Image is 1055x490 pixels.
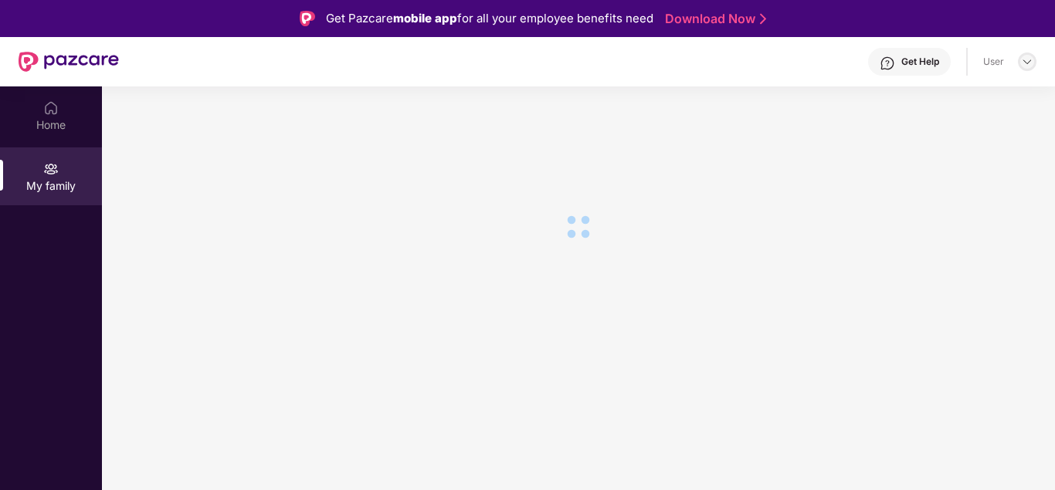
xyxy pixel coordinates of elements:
[326,9,653,28] div: Get Pazcare for all your employee benefits need
[880,56,895,71] img: svg+xml;base64,PHN2ZyBpZD0iSGVscC0zMngzMiIgeG1sbnM9Imh0dHA6Ly93d3cudzMub3JnLzIwMDAvc3ZnIiB3aWR0aD...
[300,11,315,26] img: Logo
[665,11,762,27] a: Download Now
[901,56,939,68] div: Get Help
[19,52,119,72] img: New Pazcare Logo
[760,11,766,27] img: Stroke
[43,161,59,177] img: svg+xml;base64,PHN2ZyB3aWR0aD0iMjAiIGhlaWdodD0iMjAiIHZpZXdCb3g9IjAgMCAyMCAyMCIgZmlsbD0ibm9uZSIgeG...
[1021,56,1033,68] img: svg+xml;base64,PHN2ZyBpZD0iRHJvcGRvd24tMzJ4MzIiIHhtbG5zPSJodHRwOi8vd3d3LnczLm9yZy8yMDAwL3N2ZyIgd2...
[43,100,59,116] img: svg+xml;base64,PHN2ZyBpZD0iSG9tZSIgeG1sbnM9Imh0dHA6Ly93d3cudzMub3JnLzIwMDAvc3ZnIiB3aWR0aD0iMjAiIG...
[983,56,1004,68] div: User
[393,11,457,25] strong: mobile app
